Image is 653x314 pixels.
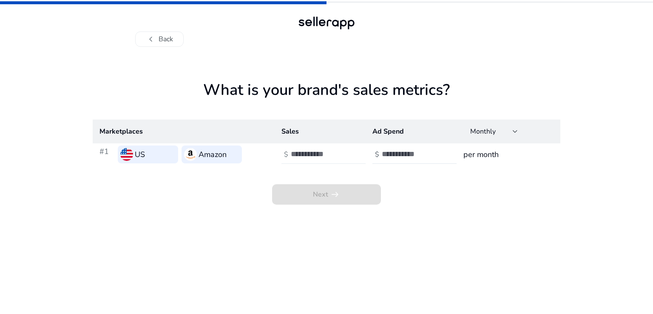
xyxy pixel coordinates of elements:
h4: $ [375,151,379,159]
th: Marketplaces [93,120,275,143]
h3: #1 [99,146,114,163]
h4: $ [284,151,288,159]
h3: per month [463,148,554,160]
h3: Amazon [199,148,227,160]
span: chevron_left [146,34,156,44]
th: Sales [275,120,366,143]
img: us.svg [120,148,133,161]
th: Ad Spend [366,120,457,143]
h1: What is your brand's sales metrics? [93,81,560,120]
span: Monthly [470,127,496,136]
h3: US [135,148,145,160]
button: chevron_leftBack [135,31,184,47]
